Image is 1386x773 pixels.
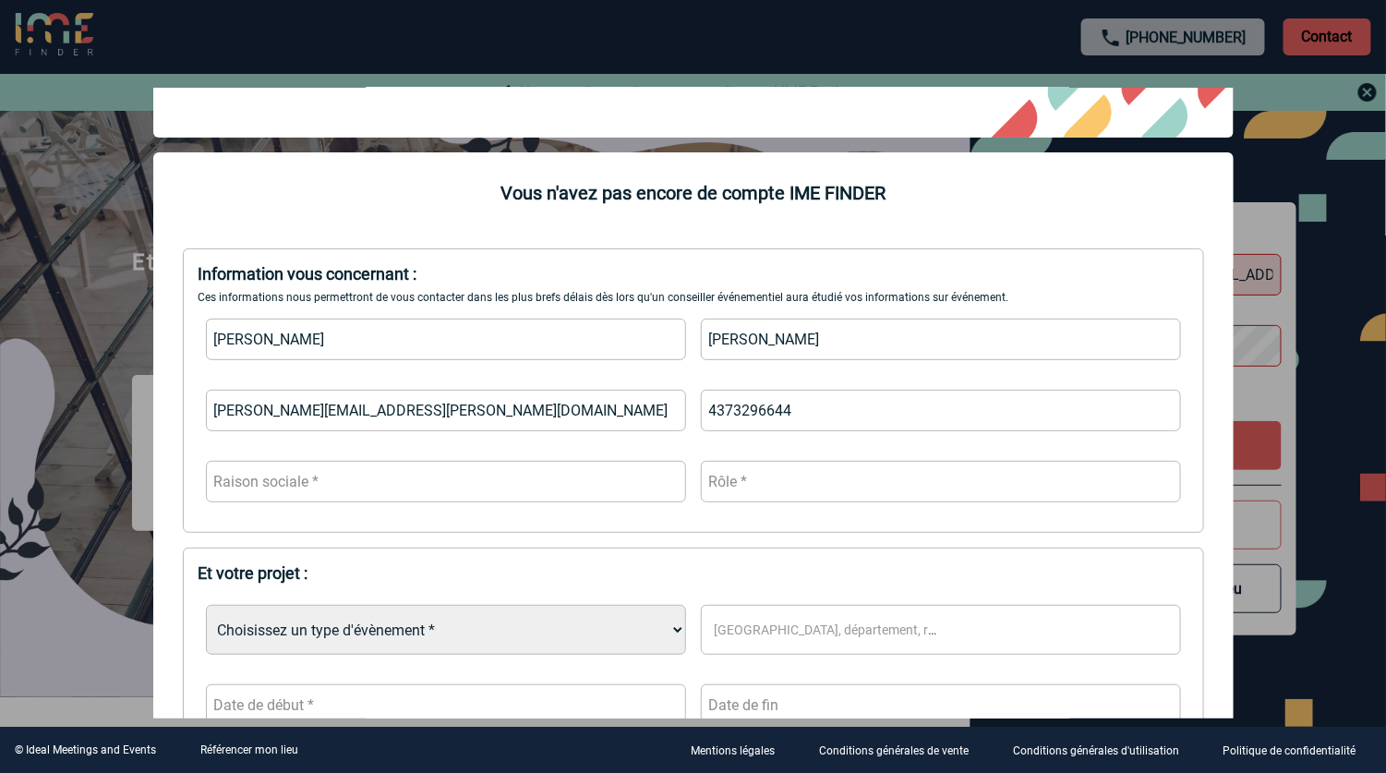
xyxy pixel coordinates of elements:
[1013,745,1179,758] p: Conditions générales d'utilisation
[206,390,686,431] input: Email *
[819,745,969,758] p: Conditions générales de vente
[199,291,1188,304] div: Ces informations nous permettront de vous contacter dans les plus brefs délais dès lors qu'un con...
[715,622,980,637] span: [GEOGRAPHIC_DATA], département, région...
[1223,745,1356,758] p: Politique de confidentialité
[153,182,1234,204] div: Vous n'avez pas encore de compte IME FINDER
[676,742,804,759] a: Mentions légales
[701,319,1181,360] input: Prénom *
[701,684,1181,726] input: Date de fin
[701,390,1181,431] input: Téléphone *
[15,743,156,756] div: © Ideal Meetings and Events
[199,264,1188,284] div: Information vous concernant :
[199,563,1188,583] div: Et votre projet :
[998,742,1209,759] a: Conditions générales d'utilisation
[691,745,775,758] p: Mentions légales
[200,743,298,756] a: Référencer mon lieu
[1209,742,1386,759] a: Politique de confidentialité
[206,461,686,502] input: Raison sociale *
[206,319,686,360] input: Nom *
[701,461,1181,502] input: Rôle *
[804,742,998,759] a: Conditions générales de vente
[206,684,686,726] input: Date de début *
